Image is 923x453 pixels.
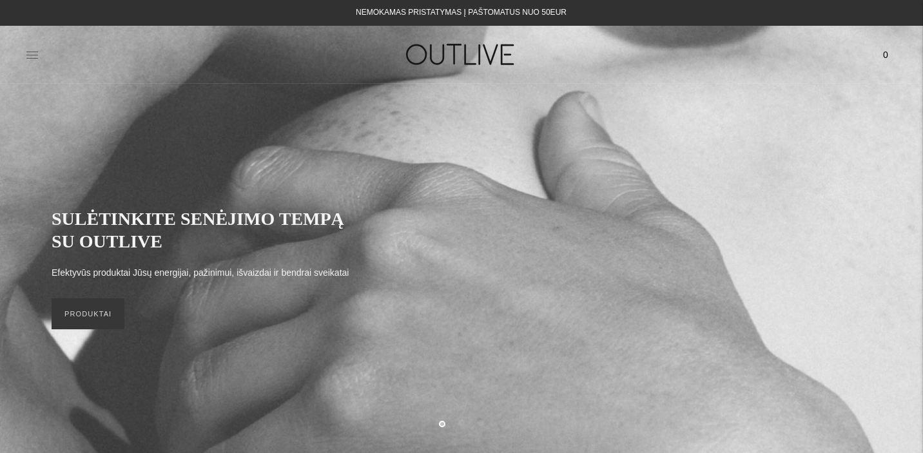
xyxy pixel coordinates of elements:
button: Move carousel to slide 3 [478,419,484,426]
h2: SULĖTINKITE SENĖJIMO TEMPĄ SU OUTLIVE [52,207,361,253]
a: 0 [874,41,897,69]
div: NEMOKAMAS PRISTATYMAS Į PAŠTOMATUS NUO 50EUR [356,5,567,21]
p: Efektyvūs produktai Jūsų energijai, pažinimui, išvaizdai ir bendrai sveikatai [52,265,349,281]
button: Move carousel to slide 2 [458,419,465,426]
span: 0 [877,46,895,64]
a: PRODUKTAI [52,298,124,329]
img: OUTLIVE [381,32,542,77]
button: Move carousel to slide 1 [439,421,445,427]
